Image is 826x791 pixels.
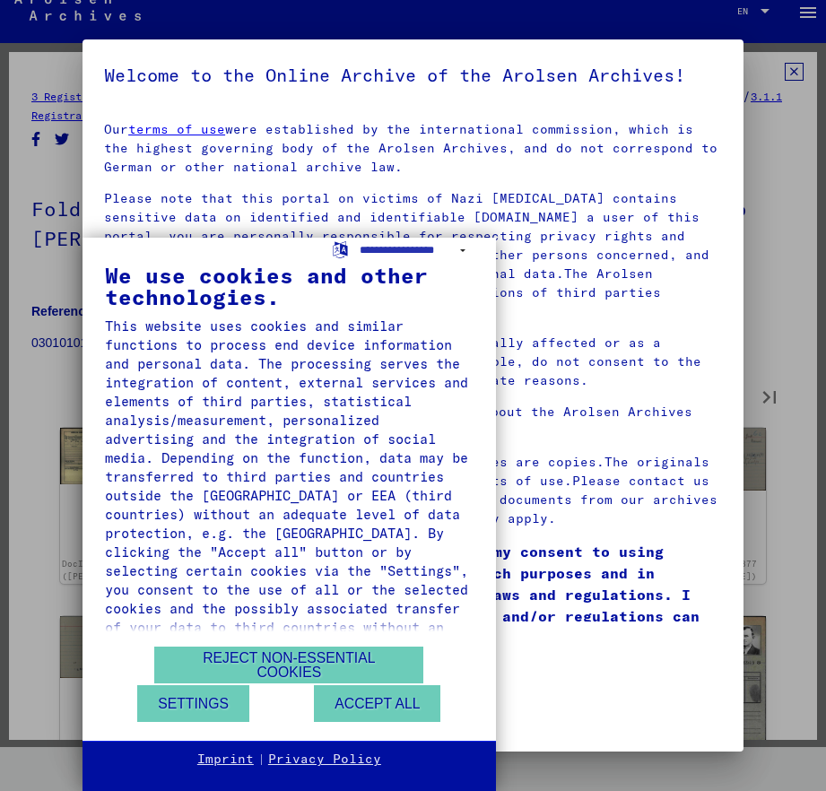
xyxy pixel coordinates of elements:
a: Imprint [197,751,254,769]
div: We use cookies and other technologies. [105,265,474,308]
button: Settings [137,685,249,722]
button: Reject non-essential cookies [154,647,423,683]
button: Accept all [314,685,440,722]
div: This website uses cookies and similar functions to process end device information and personal da... [105,317,474,656]
a: Privacy Policy [268,751,381,769]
